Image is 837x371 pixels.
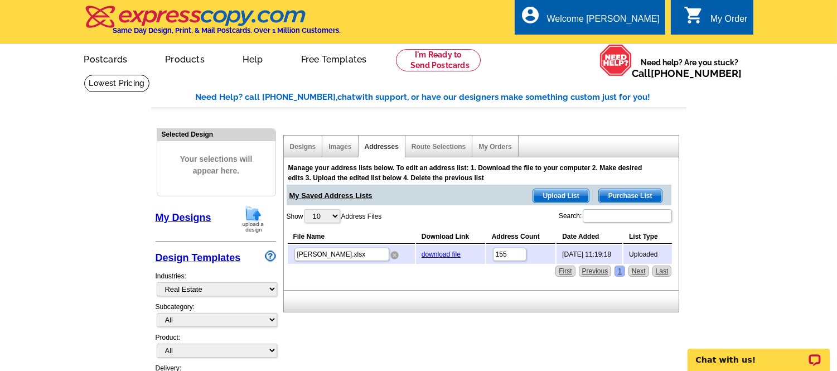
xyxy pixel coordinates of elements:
span: Upload List [533,189,588,203]
th: File Name [288,230,415,244]
span: Call [632,68,742,79]
div: Product: [156,333,276,363]
a: Next [628,266,649,277]
a: 1 [615,266,625,277]
a: Help [225,45,281,71]
div: Welcome [PERSON_NAME] [547,14,660,30]
img: upload-design [239,205,268,233]
div: Need Help? call [PHONE_NUMBER], with support, or have our designers make something custom just fo... [196,91,686,104]
span: My Saved Address Lists [289,185,372,201]
td: [DATE] 11:19:18 [557,245,622,264]
th: List Type [623,230,672,244]
img: design-wizard-help-icon.png [265,250,276,262]
a: Route Selections [412,143,466,151]
a: Previous [579,266,612,277]
a: Design Templates [156,252,241,263]
i: account_circle [520,5,540,25]
a: My Orders [478,143,511,151]
a: Free Templates [283,45,385,71]
h4: Same Day Design, Print, & Mail Postcards. Over 1 Million Customers. [113,26,341,35]
span: Need help? Are you stuck? [632,57,748,79]
a: download file [422,250,461,258]
a: First [555,266,575,277]
a: Addresses [365,143,399,151]
span: Purchase List [599,189,662,203]
input: Search: [583,209,672,223]
img: help [599,44,632,76]
th: Date Added [557,230,622,244]
div: My Order [710,14,748,30]
a: Last [652,266,672,277]
a: Images [328,143,351,151]
div: Subcategory: [156,302,276,333]
span: chat [338,92,356,102]
a: Remove this list [390,249,399,257]
a: My Designs [156,212,211,223]
select: ShowAddress Files [304,209,340,223]
span: Your selections will appear here. [166,142,267,188]
th: Download Link [416,230,485,244]
a: Designs [290,143,316,151]
a: Same Day Design, Print, & Mail Postcards. Over 1 Million Customers. [84,13,341,35]
a: shopping_cart My Order [684,12,748,26]
div: Manage your address lists below. To edit an address list: 1. Download the file to your computer 2... [288,163,651,183]
img: deleteOver.png [390,251,399,259]
th: Address Count [486,230,556,244]
a: Postcards [66,45,146,71]
i: shopping_cart [684,5,704,25]
label: Search: [559,208,673,224]
a: [PHONE_NUMBER] [651,68,742,79]
iframe: LiveChat chat widget [680,336,837,371]
a: Products [147,45,222,71]
label: Show Address Files [287,208,382,224]
div: Selected Design [157,129,275,139]
td: Uploaded [623,245,672,264]
div: Industries: [156,266,276,302]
